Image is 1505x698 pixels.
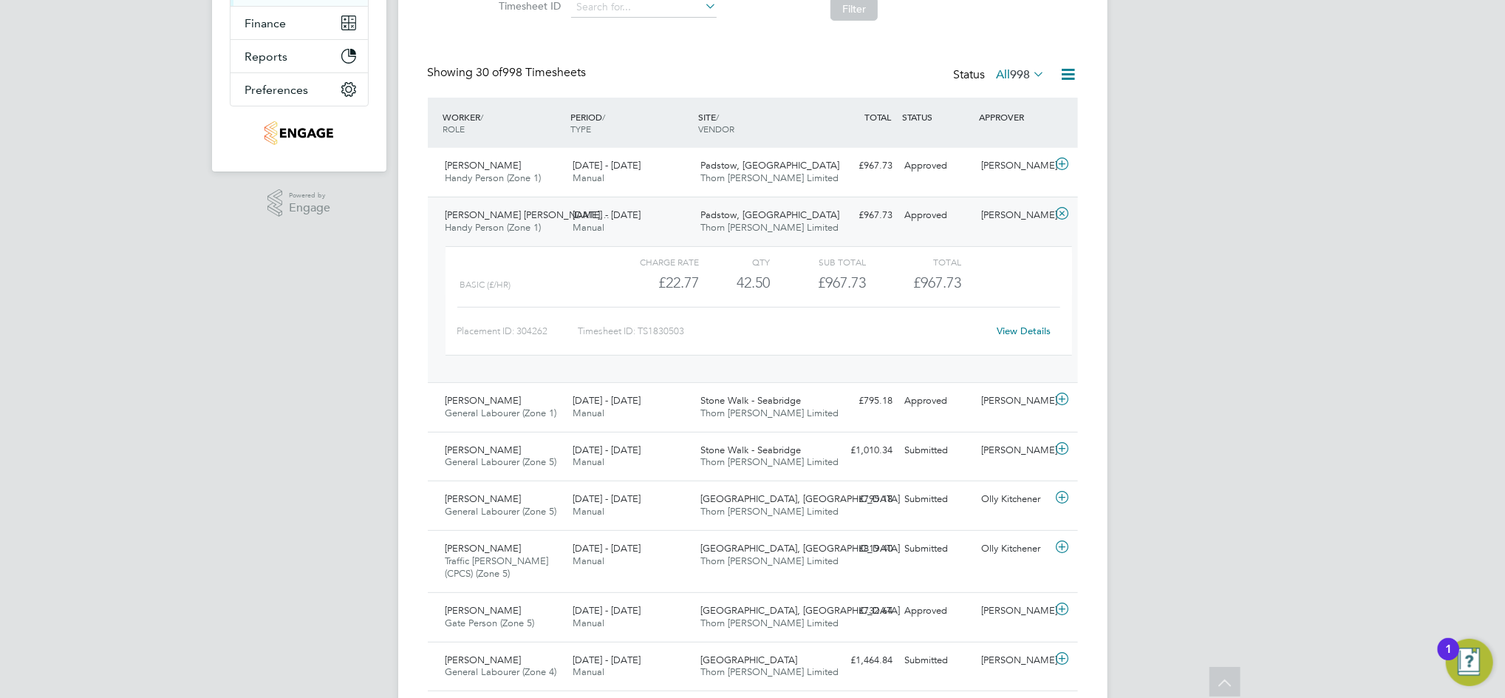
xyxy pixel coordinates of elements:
[899,537,976,561] div: Submitted
[899,487,976,512] div: Submitted
[700,444,801,456] span: Stone Walk - Seabridge
[230,121,369,145] a: Go to home page
[822,648,899,673] div: £1,464.84
[573,555,604,567] span: Manual
[573,492,641,505] span: [DATE] - [DATE]
[481,111,484,123] span: /
[446,221,542,234] span: Handy Person (Zone 1)
[700,172,839,184] span: Thorn [PERSON_NAME] Limited
[975,648,1052,673] div: [PERSON_NAME]
[573,209,641,221] span: [DATE] - [DATE]
[695,104,822,142] div: SITE
[913,274,961,291] span: £967.73
[573,617,604,629] span: Manual
[975,537,1052,561] div: Olly Kitchener
[899,203,976,228] div: Approved
[245,50,288,64] span: Reports
[822,487,899,512] div: £795.18
[573,654,641,666] span: [DATE] - [DATE]
[771,253,866,271] div: Sub Total
[975,438,1052,463] div: [PERSON_NAME]
[573,394,641,407] span: [DATE] - [DATE]
[700,654,797,666] span: [GEOGRAPHIC_DATA]
[446,159,522,172] span: [PERSON_NAME]
[700,542,900,555] span: [GEOGRAPHIC_DATA], [GEOGRAPHIC_DATA]
[822,438,899,463] div: £1,010.34
[899,438,976,463] div: Submitted
[245,83,309,97] span: Preferences
[446,665,557,678] span: General Labourer (Zone 4)
[567,104,695,142] div: PERIOD
[231,40,368,72] button: Reports
[899,154,976,178] div: Approved
[822,203,899,228] div: £967.73
[289,202,330,214] span: Engage
[975,154,1052,178] div: [PERSON_NAME]
[700,492,900,505] span: [GEOGRAPHIC_DATA], [GEOGRAPHIC_DATA]
[573,505,604,518] span: Manual
[570,123,591,135] span: TYPE
[446,542,522,555] span: [PERSON_NAME]
[771,271,866,295] div: £967.73
[477,65,587,80] span: 998 Timesheets
[446,172,542,184] span: Handy Person (Zone 1)
[446,555,549,580] span: Traffic [PERSON_NAME] (CPCS) (Zone 5)
[899,599,976,623] div: Approved
[573,444,641,456] span: [DATE] - [DATE]
[477,65,503,80] span: 30 of
[460,279,511,290] span: Basic (£/HR)
[428,65,590,81] div: Showing
[446,209,610,221] span: [PERSON_NAME] [PERSON_NAME]…
[700,665,839,678] span: Thorn [PERSON_NAME] Limited
[975,599,1052,623] div: [PERSON_NAME]
[975,203,1052,228] div: [PERSON_NAME]
[700,221,839,234] span: Thorn [PERSON_NAME] Limited
[899,104,976,130] div: STATUS
[899,648,976,673] div: Submitted
[700,505,839,518] span: Thorn [PERSON_NAME] Limited
[822,599,899,623] div: £732.64
[954,65,1048,86] div: Status
[997,67,1045,82] label: All
[822,537,899,561] div: £819.40
[446,455,557,468] span: General Labourer (Zone 5)
[1445,649,1452,668] div: 1
[573,604,641,617] span: [DATE] - [DATE]
[446,617,535,629] span: Gate Person (Zone 5)
[446,492,522,505] span: [PERSON_NAME]
[700,159,839,172] span: Padstow, [GEOGRAPHIC_DATA]
[446,604,522,617] span: [PERSON_NAME]
[573,665,604,678] span: Manual
[267,189,330,217] a: Powered byEngage
[440,104,567,142] div: WORKER
[975,487,1052,512] div: Olly Kitchener
[822,389,899,413] div: £795.18
[1011,67,1031,82] span: 998
[700,407,839,419] span: Thorn [PERSON_NAME] Limited
[265,121,333,145] img: thornbaker-logo-retina.png
[231,7,368,39] button: Finance
[700,455,839,468] span: Thorn [PERSON_NAME] Limited
[700,604,900,617] span: [GEOGRAPHIC_DATA], [GEOGRAPHIC_DATA]
[289,189,330,202] span: Powered by
[573,542,641,555] span: [DATE] - [DATE]
[698,123,734,135] span: VENDOR
[1446,639,1493,686] button: Open Resource Center, 1 new notification
[602,111,605,123] span: /
[446,394,522,407] span: [PERSON_NAME]
[699,253,771,271] div: QTY
[700,209,839,221] span: Padstow, [GEOGRAPHIC_DATA]
[443,123,465,135] span: ROLE
[573,172,604,184] span: Manual
[865,111,892,123] span: TOTAL
[716,111,719,123] span: /
[997,325,1051,337] a: View Details
[603,271,698,295] div: £22.77
[446,654,522,666] span: [PERSON_NAME]
[899,389,976,413] div: Approved
[699,271,771,295] div: 42.50
[446,444,522,456] span: [PERSON_NAME]
[573,159,641,172] span: [DATE] - [DATE]
[603,253,698,271] div: Charge rate
[700,617,839,629] span: Thorn [PERSON_NAME] Limited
